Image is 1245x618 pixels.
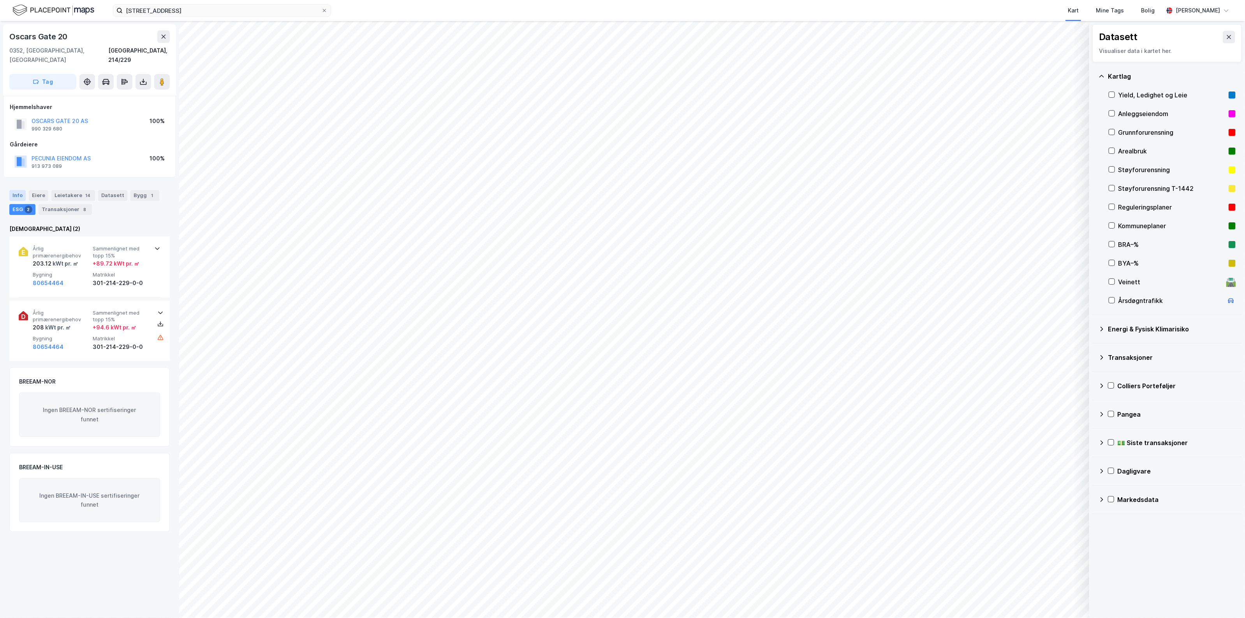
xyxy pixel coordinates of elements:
[93,245,150,259] span: Sammenlignet med topp 15%
[81,206,89,213] div: 8
[1117,495,1236,504] div: Markedsdata
[1118,202,1226,212] div: Reguleringsplaner
[33,271,90,278] span: Bygning
[1118,90,1226,100] div: Yield, Ledighet og Leie
[33,335,90,342] span: Bygning
[19,377,56,386] div: BREEAM-NOR
[1068,6,1079,15] div: Kart
[1118,165,1226,174] div: Støyforurensning
[9,190,26,201] div: Info
[9,204,35,215] div: ESG
[1108,72,1236,81] div: Kartlag
[1117,410,1236,419] div: Pangea
[1118,128,1226,137] div: Grunnforurensning
[123,5,321,16] input: Søk på adresse, matrikkel, gårdeiere, leietakere eller personer
[1099,31,1138,43] div: Datasett
[93,259,139,268] div: + 89.72 kWt pr. ㎡
[29,190,48,201] div: Eiere
[1176,6,1220,15] div: [PERSON_NAME]
[1118,221,1226,231] div: Kommuneplaner
[1108,353,1236,362] div: Transaksjoner
[12,4,94,17] img: logo.f888ab2527a4732fd821a326f86c7f29.svg
[19,463,63,472] div: BREEAM-IN-USE
[9,224,170,234] div: [DEMOGRAPHIC_DATA] (2)
[19,478,160,523] div: Ingen BREEAM-IN-USE sertifiseringer funnet
[33,310,90,323] span: Årlig primærenergibehov
[39,204,92,215] div: Transaksjoner
[108,46,170,65] div: [GEOGRAPHIC_DATA], 214/229
[1117,467,1236,476] div: Dagligvare
[10,102,169,112] div: Hjemmelshaver
[33,323,71,332] div: 208
[1118,184,1226,193] div: Støyforurensning T-1442
[25,206,32,213] div: 2
[44,323,71,332] div: kWt pr. ㎡
[93,323,136,332] div: + 94.6 kWt pr. ㎡
[93,342,150,352] div: 301-214-229-0-0
[32,163,62,169] div: 913 973 089
[33,245,90,259] span: Årlig primærenergibehov
[1118,146,1226,156] div: Arealbruk
[98,190,127,201] div: Datasett
[1117,381,1236,391] div: Colliers Porteføljer
[1099,46,1235,56] div: Visualiser data i kartet her.
[33,259,78,268] div: 203.12
[150,154,165,163] div: 100%
[130,190,159,201] div: Bygg
[9,30,69,43] div: Oscars Gate 20
[9,74,76,90] button: Tag
[1096,6,1124,15] div: Mine Tags
[93,335,150,342] span: Matrikkel
[93,271,150,278] span: Matrikkel
[51,190,95,201] div: Leietakere
[148,192,156,199] div: 1
[84,192,92,199] div: 14
[1141,6,1155,15] div: Bolig
[51,259,78,268] div: kWt pr. ㎡
[150,116,165,126] div: 100%
[1118,240,1226,249] div: BRA–%
[93,278,150,288] div: 301-214-229-0-0
[33,342,63,352] button: 80654464
[1118,277,1223,287] div: Veinett
[10,140,169,149] div: Gårdeiere
[19,393,160,437] div: Ingen BREEAM-NOR sertifiseringer funnet
[32,126,62,132] div: 990 329 680
[1108,324,1236,334] div: Energi & Fysisk Klimarisiko
[1206,581,1245,618] iframe: Chat Widget
[1118,296,1223,305] div: Årsdøgntrafikk
[33,278,63,288] button: 80654464
[1118,259,1226,268] div: BYA–%
[9,46,108,65] div: 0352, [GEOGRAPHIC_DATA], [GEOGRAPHIC_DATA]
[1118,109,1226,118] div: Anleggseiendom
[1226,277,1236,287] div: 🛣️
[1117,438,1236,447] div: 💵 Siste transaksjoner
[93,310,150,323] span: Sammenlignet med topp 15%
